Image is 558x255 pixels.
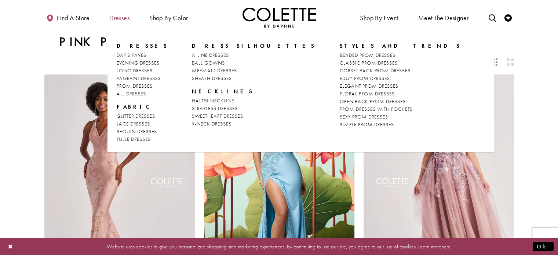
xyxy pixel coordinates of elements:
[117,112,168,120] a: GLITTER DRESSES
[192,88,254,95] span: NECKLINES
[40,54,518,70] div: Layout Controls
[192,120,316,128] a: V-NECK DRESSES
[117,42,168,50] span: Dresses
[441,243,451,250] a: here
[117,135,168,143] a: TULLE DRESSES
[192,75,232,81] span: SHEATH DRESSES
[117,128,157,135] span: SEQUIN DRESSES
[149,14,188,22] span: Shop by color
[117,52,146,58] span: DAF'S FAVES
[192,113,243,119] span: SWEETHEART DRESSES
[340,113,461,121] a: SEXY PROM DRESSES
[340,67,411,74] span: CORSET BACK PROM DRESSES
[503,7,514,28] a: Check Wishlist
[192,42,316,50] span: DRESS SILHOUETTES
[192,59,225,66] span: BALL GOWNS
[340,121,394,128] span: SIMPLE PROM DRESSES
[117,103,168,110] span: FABRIC
[340,59,461,67] a: CLASSIC PROM DRESSES
[340,106,413,112] span: PROM DRESSES WITH POCKETS
[340,82,461,90] a: ELEGANT PROM DRESSES
[59,35,222,50] h1: Pink Prom Dresses
[416,7,471,28] a: Meet the designer
[340,59,398,66] span: CLASSIC PROM DRESSES
[117,83,153,89] span: PROM DRESSES
[117,103,153,110] span: FABRIC
[117,90,168,98] a: ALL DRESSES
[340,83,398,89] span: ELEGANT PROM DRESSES
[53,241,505,251] p: Website uses cookies to give you personalized shopping and marketing experiences. By continuing t...
[418,14,469,22] span: Meet the designer
[340,51,461,59] a: BEADED PROM DRESSES
[192,51,316,59] a: A-LINE DRESSES
[117,59,168,67] a: EVENING DRESSES
[107,7,131,28] span: Dresses
[117,113,155,119] span: GLITTER DRESSES
[242,7,316,28] img: Colette by Daphne
[533,242,554,251] button: Submit Dialog
[109,14,130,22] span: Dresses
[117,120,168,128] a: LACE DRESSES
[117,90,146,97] span: ALL DRESSES
[44,7,91,28] a: Find a store
[340,75,390,81] span: EDGY PROM DRESSES
[340,42,461,50] span: STYLES AND TRENDS
[192,120,231,127] span: V-NECK DRESSES
[192,67,316,74] a: MERMAID DRESSES
[506,58,514,66] span: Switch layout to 2 columns
[486,7,497,28] a: Toggle search
[340,74,461,82] a: EDGY PROM DRESSES
[358,7,400,28] span: Shop By Event
[192,97,234,104] span: HALTER NECKLINE
[340,113,388,120] span: SEXY PROM DRESSES
[117,120,150,127] span: LACE DRESSES
[340,121,461,128] a: SIMPLE PROM DRESSES
[57,14,90,22] span: Find a store
[117,51,168,59] a: DAF'S FAVES
[192,105,316,112] a: STRAPLESS DRESSES
[340,98,461,105] a: OPEN BACK PROM DRESSES
[192,105,238,112] span: STRAPLESS DRESSES
[117,67,153,74] span: LONG DRESSES
[340,105,461,113] a: PROM DRESSES WITH POCKETS
[340,52,395,58] span: BEADED PROM DRESSES
[340,98,406,105] span: OPEN BACK PROM DRESSES
[147,7,190,28] span: Shop by color
[192,97,316,105] a: HALTER NECKLINE
[192,74,316,82] a: SHEATH DRESSES
[192,52,229,58] span: A-LINE DRESSES
[340,90,395,97] span: FLORAL PROM DRESSES
[4,240,17,253] button: Close Dialog
[360,14,398,22] span: Shop By Event
[340,67,461,74] a: CORSET BACK PROM DRESSES
[117,82,168,90] a: PROM DRESSES
[192,67,237,74] span: MERMAID DRESSES
[192,88,316,95] span: NECKLINES
[192,59,316,67] a: BALL GOWNS
[117,75,161,81] span: PAGEANT DRESSES
[192,112,316,120] a: SWEETHEART DRESSES
[117,74,168,82] a: PAGEANT DRESSES
[117,128,168,135] a: SEQUIN DRESSES
[117,136,151,142] span: TULLE DRESSES
[117,67,168,74] a: LONG DRESSES
[117,59,160,66] span: EVENING DRESSES
[340,90,461,98] a: FLORAL PROM DRESSES
[242,7,316,28] a: Visit Home Page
